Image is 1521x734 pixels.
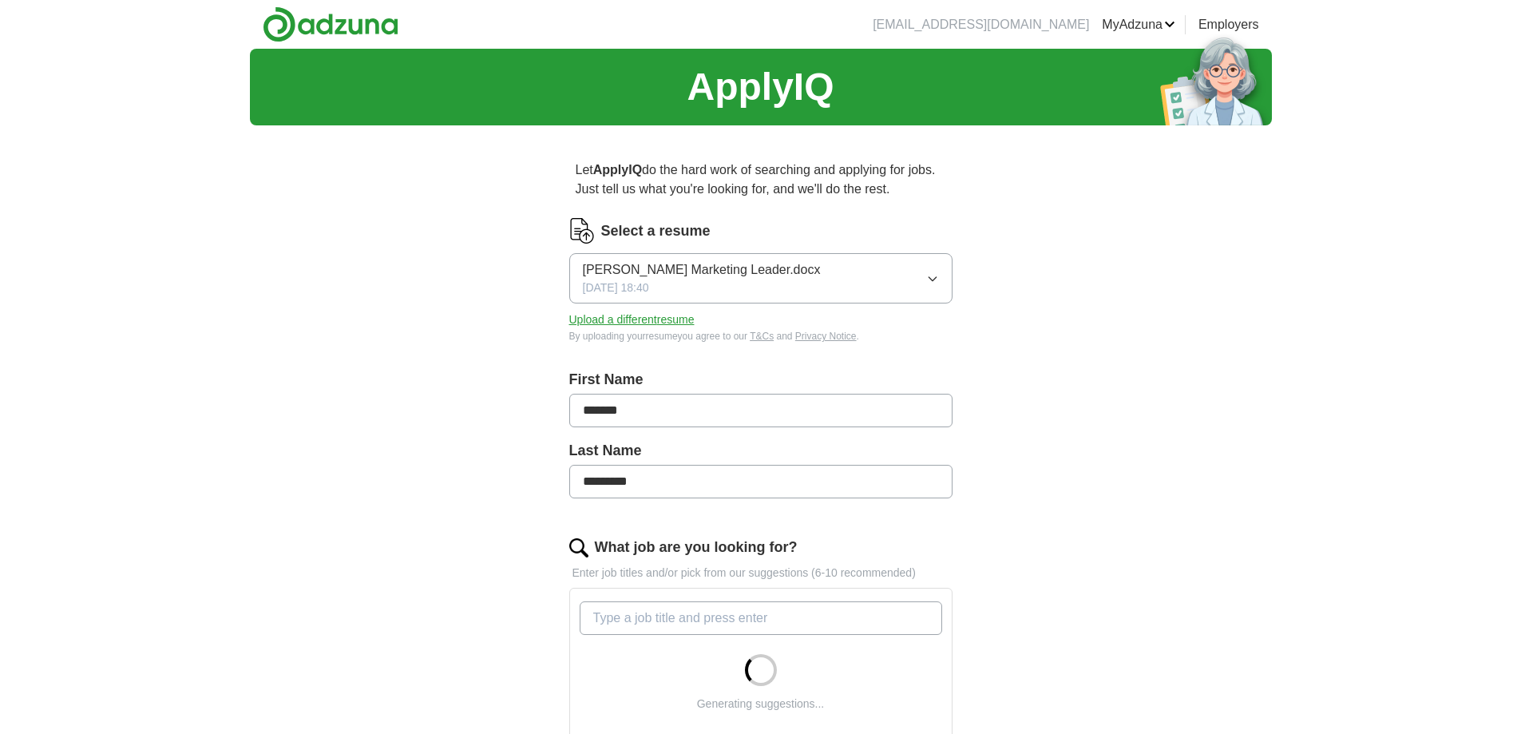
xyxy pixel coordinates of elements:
[593,163,642,177] strong: ApplyIQ
[569,329,953,343] div: By uploading your resume you agree to our and .
[569,440,953,462] label: Last Name
[569,253,953,304] button: [PERSON_NAME] Marketing Leader.docx[DATE] 18:40
[795,331,857,342] a: Privacy Notice
[750,331,774,342] a: T&Cs
[569,565,953,581] p: Enter job titles and/or pick from our suggestions (6-10 recommended)
[569,311,695,328] button: Upload a differentresume
[595,537,798,558] label: What job are you looking for?
[873,15,1089,34] li: [EMAIL_ADDRESS][DOMAIN_NAME]
[569,538,588,557] img: search.png
[1102,15,1175,34] a: MyAdzuna
[687,58,834,116] h1: ApplyIQ
[569,369,953,391] label: First Name
[1198,15,1259,34] a: Employers
[601,220,711,242] label: Select a resume
[583,260,821,280] span: [PERSON_NAME] Marketing Leader.docx
[697,696,825,712] div: Generating suggestions...
[569,218,595,244] img: CV Icon
[263,6,398,42] img: Adzuna logo
[569,154,953,205] p: Let do the hard work of searching and applying for jobs. Just tell us what you're looking for, an...
[583,280,649,296] span: [DATE] 18:40
[580,601,942,635] input: Type a job title and press enter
